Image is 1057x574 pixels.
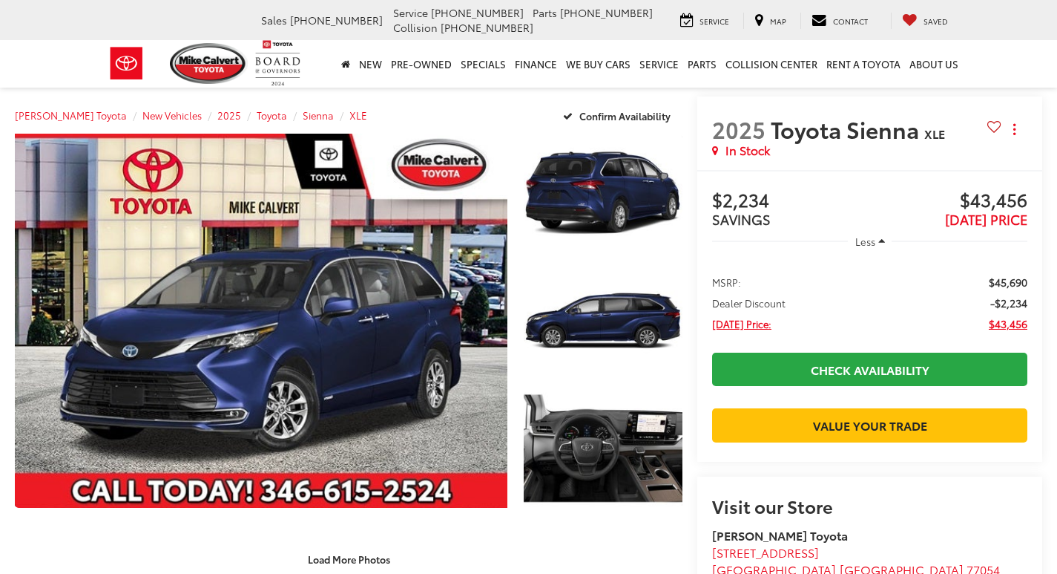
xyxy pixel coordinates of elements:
span: In Stock [725,142,770,159]
span: Saved [923,16,948,27]
img: 2025 Toyota Sienna XLE [521,388,684,510]
a: Check Availability [712,353,1027,386]
h2: Visit our Store [712,496,1027,515]
span: $45,690 [989,275,1027,290]
img: Toyota [99,39,154,88]
a: Parts [683,40,721,88]
span: MSRP: [712,275,741,290]
span: [PHONE_NUMBER] [290,13,383,27]
a: About Us [905,40,963,88]
button: Load More Photos [297,546,401,572]
a: Value Your Trade [712,408,1027,442]
a: Pre-Owned [386,40,456,88]
span: Collision [393,20,438,35]
span: [PHONE_NUMBER] [431,5,524,20]
span: [PHONE_NUMBER] [560,5,653,20]
a: [PERSON_NAME] Toyota [15,108,127,122]
a: Rent a Toyota [822,40,905,88]
span: Less [855,235,875,248]
span: Map [770,16,786,27]
a: Collision Center [721,40,822,88]
span: SAVINGS [712,209,771,229]
span: dropdown dots [1013,123,1015,135]
strong: [PERSON_NAME] Toyota [712,526,848,544]
span: Parts [533,5,557,20]
span: XLE [924,125,945,142]
span: Service [699,16,729,27]
a: Expand Photo 0 [15,134,507,508]
a: My Saved Vehicles [891,13,959,29]
span: Confirm Availability [579,109,671,123]
a: New Vehicles [142,108,202,122]
img: 2025 Toyota Sienna XLE [521,260,684,382]
span: $43,456 [870,190,1027,212]
a: Service [635,40,683,88]
span: Contact [833,16,868,27]
a: Service [669,13,740,29]
span: [DATE] Price: [712,316,771,331]
a: Sienna [303,108,334,122]
a: Expand Photo 3 [524,389,682,509]
span: -$2,234 [990,296,1027,310]
a: Home [337,40,355,88]
span: Service [393,5,428,20]
img: 2025 Toyota Sienna XLE [521,132,684,255]
a: 2025 [217,108,241,122]
span: [DATE] PRICE [945,209,1027,229]
a: Map [743,13,797,29]
span: 2025 [712,113,765,145]
span: [STREET_ADDRESS] [712,544,819,561]
span: Sales [261,13,287,27]
button: Actions [1001,116,1027,142]
span: Toyota Sienna [771,113,924,145]
a: Finance [510,40,562,88]
a: Expand Photo 1 [524,134,682,253]
span: $43,456 [989,316,1027,331]
img: Mike Calvert Toyota [170,43,248,84]
a: Specials [456,40,510,88]
span: [PHONE_NUMBER] [441,20,533,35]
a: Contact [800,13,879,29]
button: Confirm Availability [555,102,683,128]
a: XLE [349,108,367,122]
a: Expand Photo 2 [524,261,682,381]
span: Dealer Discount [712,296,786,310]
img: 2025 Toyota Sienna XLE [10,132,512,509]
span: $2,234 [712,190,869,212]
button: Less [848,228,892,255]
a: WE BUY CARS [562,40,635,88]
a: Toyota [257,108,287,122]
a: New [355,40,386,88]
